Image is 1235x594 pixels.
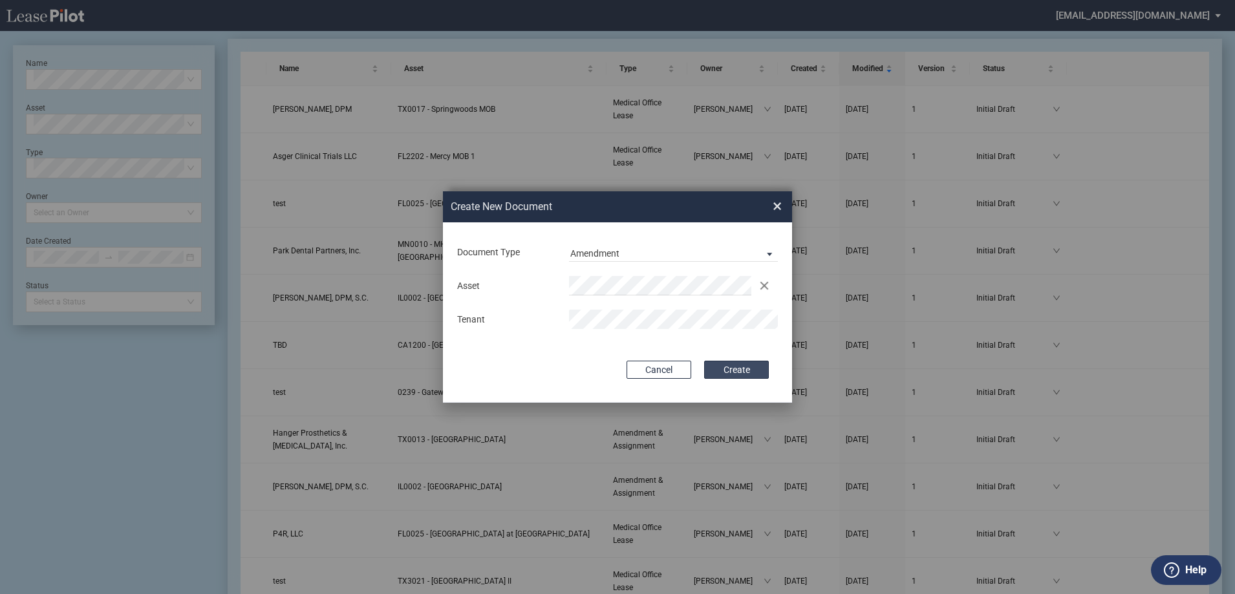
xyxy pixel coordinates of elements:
[1185,562,1207,578] label: Help
[570,248,619,259] div: Amendment
[443,191,792,403] md-dialog: Create New ...
[451,200,726,214] h2: Create New Document
[773,196,782,217] span: ×
[704,361,769,379] button: Create
[449,280,561,293] div: Asset
[449,313,561,326] div: Tenant
[627,361,691,379] button: Cancel
[449,246,561,259] div: Document Type
[569,242,778,262] md-select: Document Type: Amendment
